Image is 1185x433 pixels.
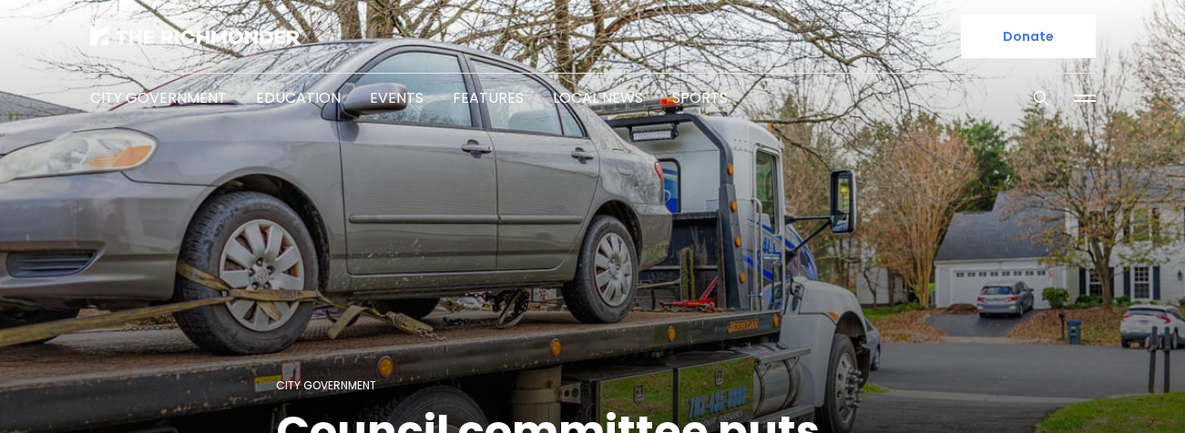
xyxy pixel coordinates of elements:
[553,87,643,108] a: Local News
[961,15,1096,58] a: Donate
[672,87,728,108] a: Sports
[90,27,300,45] img: The Richmonder
[453,87,524,108] a: Features
[90,87,227,108] a: City Government
[276,378,376,393] a: City Government
[370,87,424,108] a: Events
[1027,85,1055,112] button: Search this site
[256,87,341,108] a: Education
